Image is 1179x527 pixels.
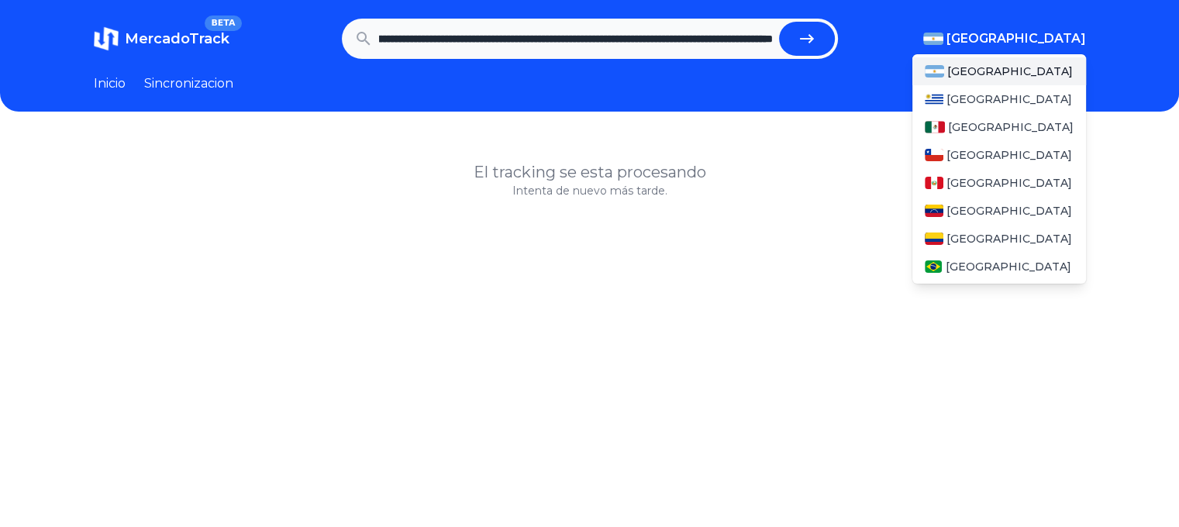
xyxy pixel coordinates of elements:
span: [GEOGRAPHIC_DATA] [946,203,1072,219]
a: Chile[GEOGRAPHIC_DATA] [912,141,1086,169]
a: Argentina[GEOGRAPHIC_DATA] [912,57,1086,85]
span: [GEOGRAPHIC_DATA] [946,91,1072,107]
img: Venezuela [925,205,943,217]
img: Peru [925,177,943,189]
span: [GEOGRAPHIC_DATA] [946,231,1072,246]
img: Colombia [925,232,943,245]
a: Inicio [94,74,126,93]
img: MercadoTrack [94,26,119,51]
a: Peru[GEOGRAPHIC_DATA] [912,169,1086,197]
a: Sincronizacion [144,74,233,93]
p: Intenta de nuevo más tarde. [94,183,1086,198]
span: [GEOGRAPHIC_DATA] [945,259,1070,274]
h1: El tracking se esta procesando [94,161,1086,183]
span: BETA [205,15,241,31]
img: Argentina [923,33,943,45]
img: Mexico [925,121,945,133]
span: MercadoTrack [125,30,229,47]
img: Uruguay [925,93,943,105]
a: MercadoTrackBETA [94,26,229,51]
span: [GEOGRAPHIC_DATA] [947,64,1073,79]
a: Brasil[GEOGRAPHIC_DATA] [912,253,1086,281]
a: Venezuela[GEOGRAPHIC_DATA] [912,197,1086,225]
a: Colombia[GEOGRAPHIC_DATA] [912,225,1086,253]
img: Chile [925,149,943,161]
img: Brasil [925,260,943,273]
span: [GEOGRAPHIC_DATA] [946,147,1072,163]
span: [GEOGRAPHIC_DATA] [946,29,1086,48]
a: Mexico[GEOGRAPHIC_DATA] [912,113,1086,141]
span: [GEOGRAPHIC_DATA] [948,119,1074,135]
button: [GEOGRAPHIC_DATA] [923,29,1086,48]
a: Uruguay[GEOGRAPHIC_DATA] [912,85,1086,113]
span: [GEOGRAPHIC_DATA] [946,175,1072,191]
img: Argentina [925,65,945,77]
